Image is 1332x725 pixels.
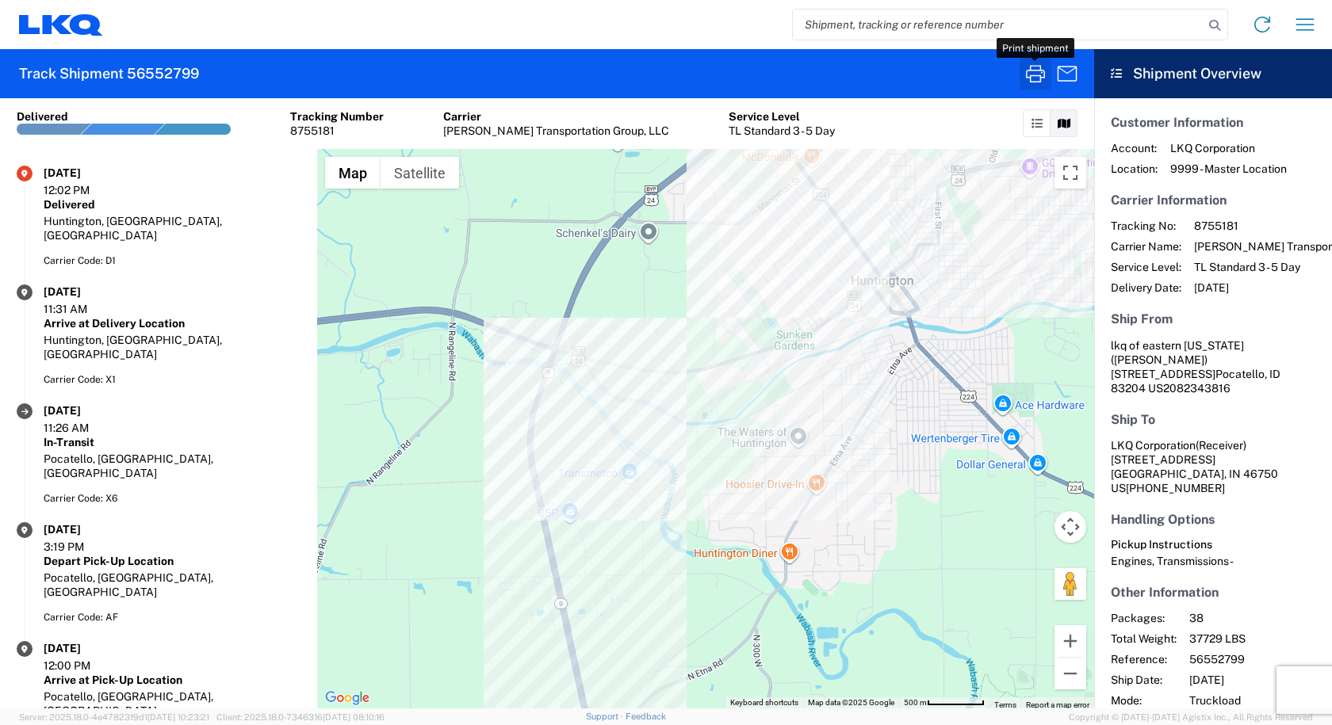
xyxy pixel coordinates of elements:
button: Show satellite imagery [381,157,459,189]
div: Delivered [17,109,68,124]
h5: Carrier Information [1111,193,1315,208]
address: Pocatello, ID 83204 US [1111,338,1315,395]
div: 3:19 PM [44,540,123,554]
div: Huntington, [GEOGRAPHIC_DATA], [GEOGRAPHIC_DATA] [44,214,300,242]
span: 56552799 [1189,652,1325,666]
span: [DATE] 10:23:21 [147,712,209,722]
div: TL Standard 3 - 5 Day [729,124,835,138]
span: Mode: [1111,693,1177,708]
span: Carrier Name: [1111,239,1181,254]
button: Keyboard shortcuts [730,697,798,708]
img: Google [321,688,373,708]
div: Pocatello, [GEOGRAPHIC_DATA], [GEOGRAPHIC_DATA] [44,689,300,718]
span: 37729 LBS [1189,632,1325,646]
span: lkq of eastern [US_STATE] [1111,339,1244,352]
span: 9999 - Master Location [1170,162,1287,176]
div: [PERSON_NAME] Transportation Group, LLC [443,124,669,138]
span: Ship Date: [1111,673,1177,687]
div: Arrive at Pick-Up Location [44,673,300,687]
span: [DATE] [1189,673,1325,687]
h5: Ship To [1111,412,1315,427]
span: Total Weight: [1111,632,1177,646]
div: In-Transit [44,435,300,449]
div: Carrier Code: AF [44,610,300,624]
input: Shipment, tracking or reference number [793,10,1204,40]
button: Zoom in [1054,625,1086,657]
div: Pocatello, [GEOGRAPHIC_DATA], [GEOGRAPHIC_DATA] [44,452,300,480]
div: Delivered [44,197,300,212]
span: (Receiver) [1196,439,1246,452]
div: Arrive at Delivery Location [44,316,300,330]
h6: Pickup Instructions [1111,538,1315,551]
span: 500 m [904,698,927,707]
h5: Customer Information [1111,115,1315,130]
span: Server: 2025.18.0-4e47823f9d1 [19,712,209,722]
div: 12:02 PM [44,183,123,197]
button: Toggle fullscreen view [1054,157,1086,189]
button: Show street map [325,157,381,189]
span: Location: [1111,162,1158,176]
span: 2082343816 [1163,382,1231,395]
span: Tracking No: [1111,219,1181,233]
button: Map Scale: 500 m per 69 pixels [899,697,989,708]
a: Support [586,712,626,721]
span: Service Level: [1111,260,1181,274]
div: Engines, Transmissions - [1111,554,1315,568]
div: Service Level [729,109,835,124]
h5: Handling Options [1111,512,1315,527]
h2: Track Shipment 56552799 [19,64,199,83]
div: Carrier [443,109,669,124]
span: [PHONE_NUMBER] [1126,482,1225,494]
div: Huntington, [GEOGRAPHIC_DATA], [GEOGRAPHIC_DATA] [44,333,300,361]
a: Terms [994,700,1016,709]
span: 38 [1189,611,1325,625]
button: Drag Pegman onto the map to open Street View [1054,568,1086,600]
div: Pocatello, [GEOGRAPHIC_DATA], [GEOGRAPHIC_DATA] [44,570,300,599]
div: [DATE] [44,403,123,418]
span: LKQ Corporation [1170,141,1287,155]
div: [DATE] [44,284,123,299]
h5: Ship From [1111,311,1315,326]
span: [DATE] 08:10:16 [323,712,385,722]
span: Truckload [1189,693,1325,708]
div: Carrier Code: X6 [44,491,300,506]
h5: Other Information [1111,585,1315,600]
span: Reference: [1111,652,1177,666]
span: LKQ Corporation [STREET_ADDRESS] [1111,439,1246,466]
div: 11:31 AM [44,302,123,316]
div: [DATE] [44,166,123,180]
span: Account: [1111,141,1158,155]
span: Map data ©2025 Google [808,698,894,707]
div: 11:26 AM [44,421,123,435]
span: Client: 2025.18.0-7346316 [216,712,385,722]
span: [STREET_ADDRESS] [1111,368,1215,380]
div: 12:00 PM [44,658,123,673]
div: Tracking Number [290,109,384,124]
span: Delivery Date: [1111,280,1181,295]
span: Copyright © [DATE]-[DATE] Agistix Inc., All Rights Reserved [1069,710,1313,724]
span: Packages: [1111,611,1177,625]
a: Report a map error [1026,700,1089,709]
a: Feedback [626,712,666,721]
div: [DATE] [44,522,123,536]
div: [DATE] [44,641,123,655]
header: Shipment Overview [1094,49,1332,98]
button: Zoom out [1054,658,1086,689]
div: 8755181 [290,124,384,138]
a: Open this area in Google Maps (opens a new window) [321,688,373,708]
div: Carrier Code: X1 [44,372,300,387]
button: Map camera controls [1054,511,1086,543]
div: Depart Pick-Up Location [44,554,300,568]
address: [GEOGRAPHIC_DATA], IN 46750 US [1111,438,1315,495]
div: Carrier Code: D1 [44,254,300,268]
span: ([PERSON_NAME]) [1111,353,1208,366]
